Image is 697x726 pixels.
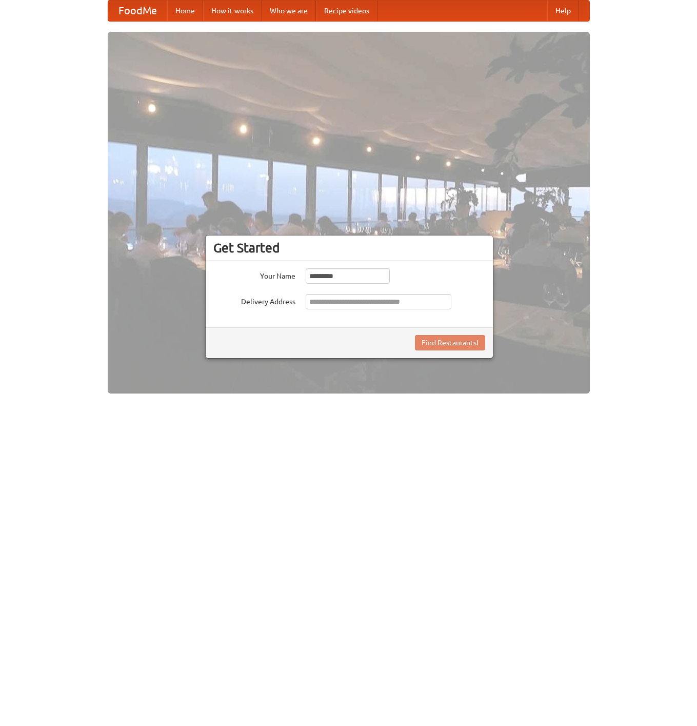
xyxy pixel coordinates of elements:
[203,1,262,21] a: How it works
[167,1,203,21] a: Home
[415,335,485,350] button: Find Restaurants!
[213,268,295,281] label: Your Name
[108,1,167,21] a: FoodMe
[262,1,316,21] a: Who we are
[213,294,295,307] label: Delivery Address
[547,1,579,21] a: Help
[213,240,485,256] h3: Get Started
[316,1,377,21] a: Recipe videos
